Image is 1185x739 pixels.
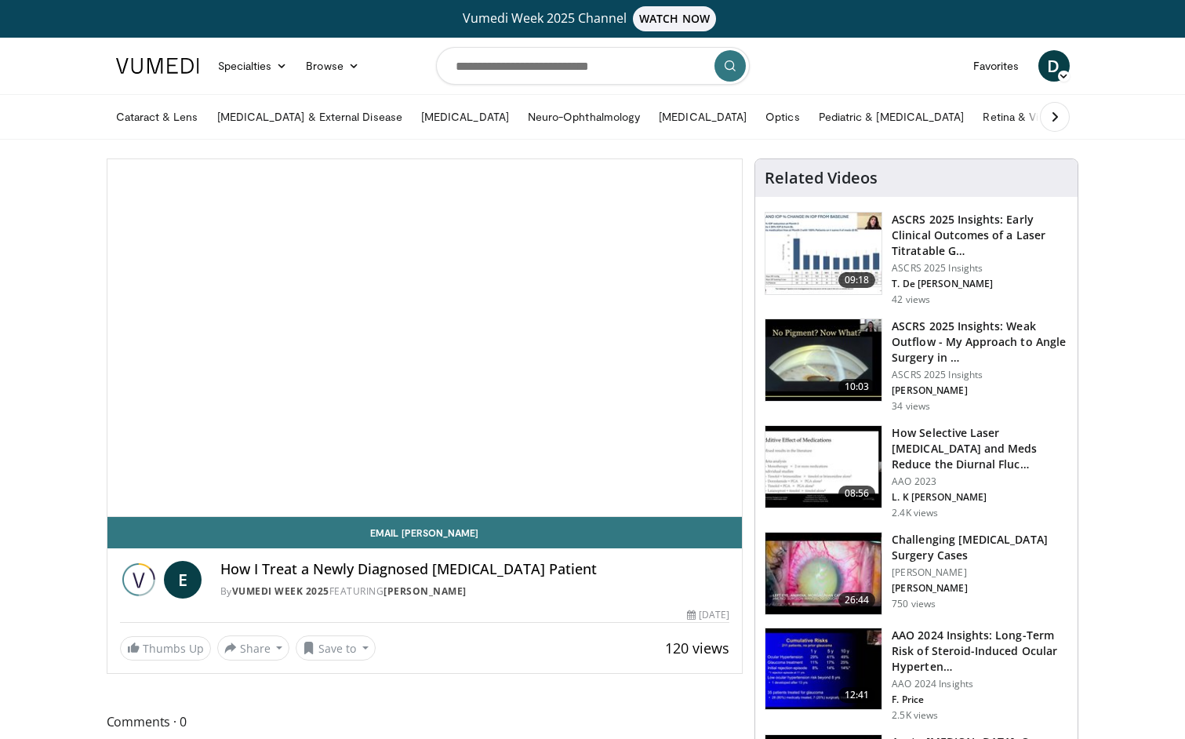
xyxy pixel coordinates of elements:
[765,213,881,294] img: b8bf30ca-3013-450f-92b0-de11c61660f8.150x105_q85_crop-smart_upscale.jpg
[892,400,930,413] p: 34 views
[892,628,1068,675] h3: AAO 2024 Insights: Long-Term Risk of Steroid-Induced Ocular Hyperten…
[765,212,1068,306] a: 09:18 ASCRS 2025 Insights: Early Clinical Outcomes of a Laser Titratable G… ASCRS 2025 Insights T...
[892,491,1068,504] p: L. K [PERSON_NAME]
[892,425,1068,472] h3: How Selective Laser [MEDICAL_DATA] and Meds Reduce the Diurnal Fluc…
[208,101,412,133] a: [MEDICAL_DATA] & External Disease
[892,319,1068,366] h3: ASCRS 2025 Insights: Weak Outflow - My Approach to Angle Surgery in …
[649,101,756,133] a: [MEDICAL_DATA]
[107,159,743,517] video-js: Video Player
[838,592,876,608] span: 26:44
[296,50,369,82] a: Browse
[765,425,1068,519] a: 08:56 How Selective Laser [MEDICAL_DATA] and Meds Reduce the Diurnal Fluc… AAO 2023 L. K [PERSON_...
[220,561,730,578] h4: How I Treat a Newly Diagnosed [MEDICAL_DATA] Patient
[838,272,876,288] span: 09:18
[232,584,329,598] a: Vumedi Week 2025
[296,635,376,661] button: Save to
[120,636,211,661] a: Thumbs Up
[892,709,938,722] p: 2.5K views
[838,379,876,395] span: 10:03
[518,101,649,133] a: Neuro-Ophthalmology
[209,50,297,82] a: Specialties
[892,384,1068,397] p: [PERSON_NAME]
[892,475,1068,488] p: AAO 2023
[892,212,1068,259] h3: ASCRS 2025 Insights: Early Clinical Outcomes of a Laser Titratable G…
[892,598,936,610] p: 750 views
[412,101,518,133] a: [MEDICAL_DATA]
[765,319,881,401] img: c4ee65f2-163e-44d3-aede-e8fb280be1de.150x105_q85_crop-smart_upscale.jpg
[892,278,1068,290] p: T. De [PERSON_NAME]
[765,628,881,710] img: d1bebadf-5ef8-4c82-bd02-47cdd9740fa5.150x105_q85_crop-smart_upscale.jpg
[765,169,878,187] h4: Related Videos
[120,561,158,599] img: Vumedi Week 2025
[107,712,743,732] span: Comments 0
[756,101,809,133] a: Optics
[383,584,467,598] a: [PERSON_NAME]
[765,533,881,614] img: 05a6f048-9eed-46a7-93e1-844e43fc910c.150x105_q85_crop-smart_upscale.jpg
[633,6,716,31] span: WATCH NOW
[1038,50,1070,82] a: D
[107,101,208,133] a: Cataract & Lens
[964,50,1029,82] a: Favorites
[765,426,881,508] img: 420b1191-3861-4d27-8af4-0e92e58098e4.150x105_q85_crop-smart_upscale.jpg
[765,319,1068,413] a: 10:03 ASCRS 2025 Insights: Weak Outflow - My Approach to Angle Surgery in … ASCRS 2025 Insights [...
[838,687,876,703] span: 12:41
[107,517,743,548] a: Email [PERSON_NAME]
[765,532,1068,615] a: 26:44 Challenging [MEDICAL_DATA] Surgery Cases [PERSON_NAME] [PERSON_NAME] 750 views
[892,369,1068,381] p: ASCRS 2025 Insights
[220,584,730,599] div: By FEATURING
[809,101,974,133] a: Pediatric & [MEDICAL_DATA]
[892,532,1068,563] h3: Challenging [MEDICAL_DATA] Surgery Cases
[892,262,1068,275] p: ASCRS 2025 Insights
[436,47,750,85] input: Search topics, interventions
[118,6,1067,31] a: Vumedi Week 2025 ChannelWATCH NOW
[892,693,1068,706] p: F. Price
[765,628,1068,722] a: 12:41 AAO 2024 Insights: Long-Term Risk of Steroid-Induced Ocular Hyperten… AAO 2024 Insights F. ...
[665,639,729,657] span: 120 views
[217,635,290,661] button: Share
[973,101,1080,133] a: Retina & Vitreous
[838,486,876,501] span: 08:56
[687,608,729,622] div: [DATE]
[892,582,1068,595] p: [PERSON_NAME]
[892,678,1068,690] p: AAO 2024 Insights
[892,507,938,519] p: 2.4K views
[164,561,202,599] a: E
[892,566,1068,579] p: [PERSON_NAME]
[892,293,930,306] p: 42 views
[116,58,199,74] img: VuMedi Logo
